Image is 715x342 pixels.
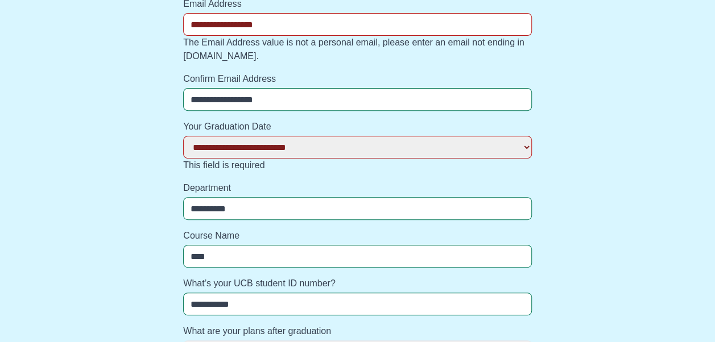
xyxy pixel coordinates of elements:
[183,229,532,243] label: Course Name
[183,37,524,61] span: The Email Address value is not a personal email, please enter an email not ending in [DOMAIN_NAME].
[183,181,532,195] label: Department
[183,324,532,338] label: What are your plans after graduation
[183,277,532,290] label: What’s your UCB student ID number?
[183,160,264,170] span: This field is required
[183,120,532,134] label: Your Graduation Date
[183,72,532,86] label: Confirm Email Address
